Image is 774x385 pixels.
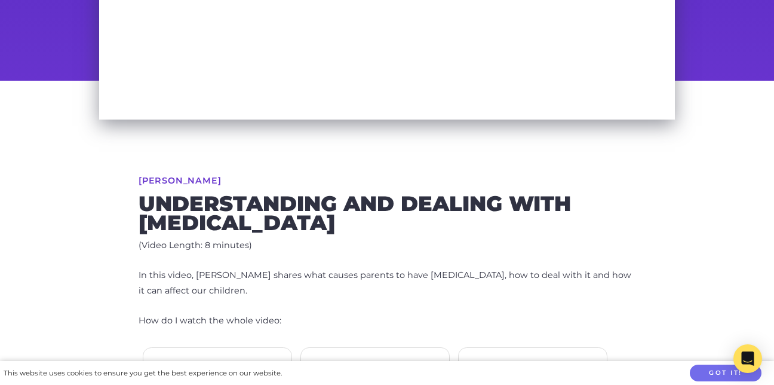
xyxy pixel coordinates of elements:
[139,313,635,329] p: How do I watch the whole video:
[139,268,635,299] p: In this video, [PERSON_NAME] shares what causes parents to have [MEDICAL_DATA], how to deal with ...
[690,365,761,382] button: Got it!
[733,344,762,373] div: Open Intercom Messenger
[139,238,635,253] p: (Video Length: 8 minutes)
[139,194,635,232] h2: Understanding and Dealing with [MEDICAL_DATA]
[4,367,282,380] div: This website uses cookies to ensure you get the best experience on our website.
[139,176,221,185] a: [PERSON_NAME]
